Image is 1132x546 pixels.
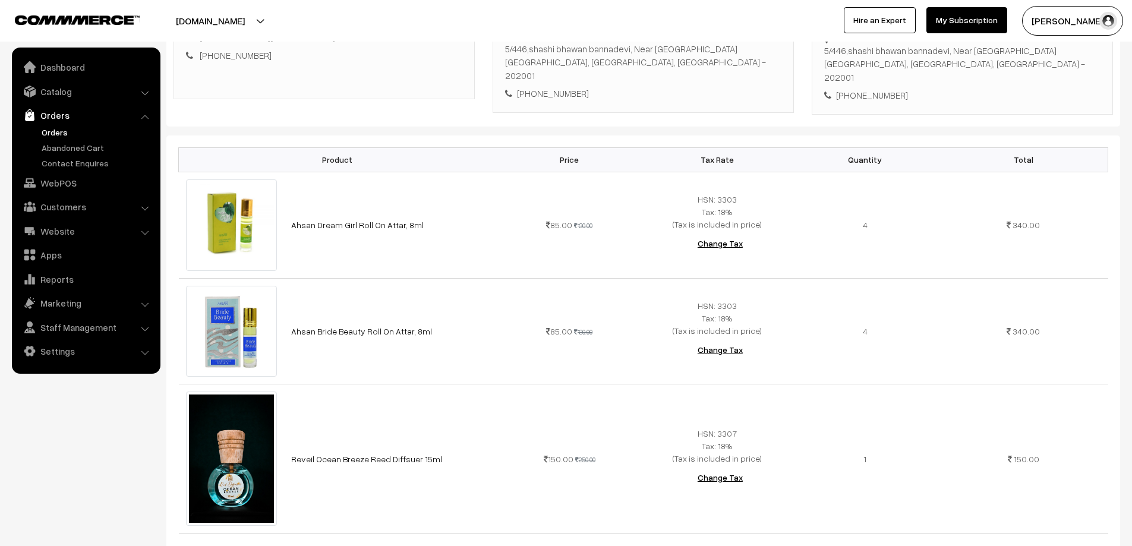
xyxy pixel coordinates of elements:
a: Orders [39,126,156,138]
a: Ahsan Dream Girl Roll On Attar, 8ml [291,220,424,230]
a: WebPOS [15,172,156,194]
div: 5/446,shashi bhawan bannadevi, Near [GEOGRAPHIC_DATA] [GEOGRAPHIC_DATA], [GEOGRAPHIC_DATA], [GEOG... [505,42,781,83]
th: Tax Rate [643,147,791,172]
th: Total [939,147,1108,172]
strike: 130.00 [574,328,592,336]
a: Marketing [15,292,156,314]
span: 1 [863,454,866,464]
button: Change Tax [688,337,752,363]
span: HSN: 3303 Tax: 18% (Tax is included in price) [673,301,762,336]
a: My Subscription [926,7,1007,33]
span: HSN: 3303 Tax: 18% (Tax is included in price) [673,194,762,229]
div: 5/446,shashi bhawan bannadevi, Near [GEOGRAPHIC_DATA] [GEOGRAPHIC_DATA], [GEOGRAPHIC_DATA], [GEOG... [824,44,1101,84]
a: [PHONE_NUMBER] [200,50,272,61]
img: DSC_1488.jpg [186,392,278,526]
span: 4 [863,326,868,336]
th: Product [179,147,496,172]
th: Price [496,147,644,172]
a: Settings [15,340,156,362]
div: [PHONE_NUMBER] [505,87,781,100]
button: [DOMAIN_NAME] [134,6,286,36]
img: COMMMERCE [15,15,140,24]
a: Staff Management [15,317,156,338]
a: [EMAIL_ADDRESS][DOMAIN_NAME] [200,32,335,43]
img: user [1099,12,1117,30]
span: 150.00 [1014,454,1039,464]
a: Hire an Expert [844,7,916,33]
button: Change Tax [688,465,752,491]
span: 340.00 [1013,326,1040,336]
strike: 130.00 [574,222,592,229]
a: Abandoned Cart [39,141,156,154]
a: Reports [15,269,156,290]
a: Orders [15,105,156,126]
a: Customers [15,196,156,217]
a: Dashboard [15,56,156,78]
span: 150.00 [544,454,573,464]
span: 4 [863,220,868,230]
span: 85.00 [546,220,572,230]
div: [PHONE_NUMBER] [824,89,1101,102]
a: Contact Enquires [39,157,156,169]
span: 340.00 [1013,220,1040,230]
img: bride beauty attar.jpg [186,286,278,377]
a: Apps [15,244,156,266]
span: HSN: 3307 Tax: 18% (Tax is included in price) [673,428,762,463]
a: Website [15,220,156,242]
th: Quantity [791,147,939,172]
img: 8ml dream girl attar.jpg [186,179,278,271]
a: Catalog [15,81,156,102]
a: COMMMERCE [15,12,119,26]
a: Ahsan Bride Beauty Roll On Attar, 8ml [291,326,432,336]
button: [PERSON_NAME] D [1022,6,1123,36]
a: Reveil Ocean Breeze Reed Diffsuer 15ml [291,454,442,464]
strike: 250.00 [575,456,595,463]
button: Change Tax [688,231,752,257]
span: 85.00 [546,326,572,336]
